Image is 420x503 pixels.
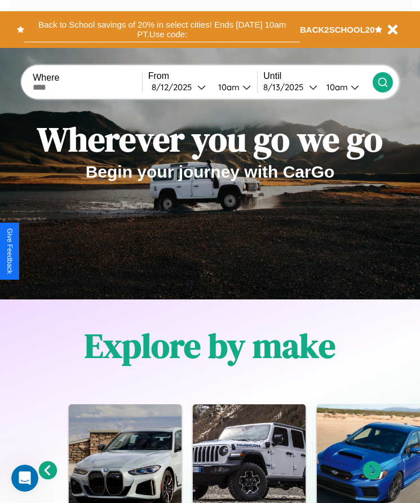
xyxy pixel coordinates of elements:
[24,17,300,42] button: Back to School savings of 20% in select cities! Ends [DATE] 10am PT.Use code:
[263,71,373,81] label: Until
[33,73,142,83] label: Where
[321,82,351,92] div: 10am
[300,25,375,34] b: BACK2SCHOOL20
[148,81,209,93] button: 8/12/2025
[209,81,258,93] button: 10am
[6,228,14,274] div: Give Feedback
[148,71,258,81] label: From
[317,81,373,93] button: 10am
[263,82,309,92] div: 8 / 13 / 2025
[85,323,335,369] h1: Explore by make
[152,82,197,92] div: 8 / 12 / 2025
[11,465,38,492] iframe: Intercom live chat
[213,82,242,92] div: 10am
